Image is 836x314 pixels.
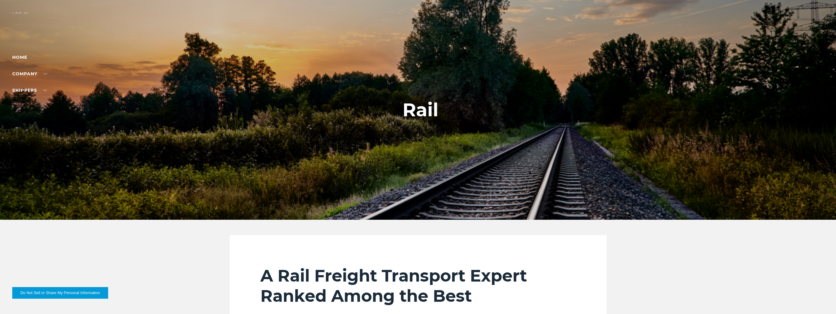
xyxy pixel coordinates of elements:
[12,12,37,21] div: Log in
[12,71,47,77] a: Company
[12,287,108,299] button: Do Not Sell or Share My Personal Information
[403,99,438,120] h1: Rail
[395,12,441,39] img: kbx logo
[33,13,37,15] img: arrow
[12,54,27,60] a: Home
[12,88,47,93] a: SHIPPERS
[260,266,576,306] h2: A Rail Freight Transport Expert Ranked Among the Best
